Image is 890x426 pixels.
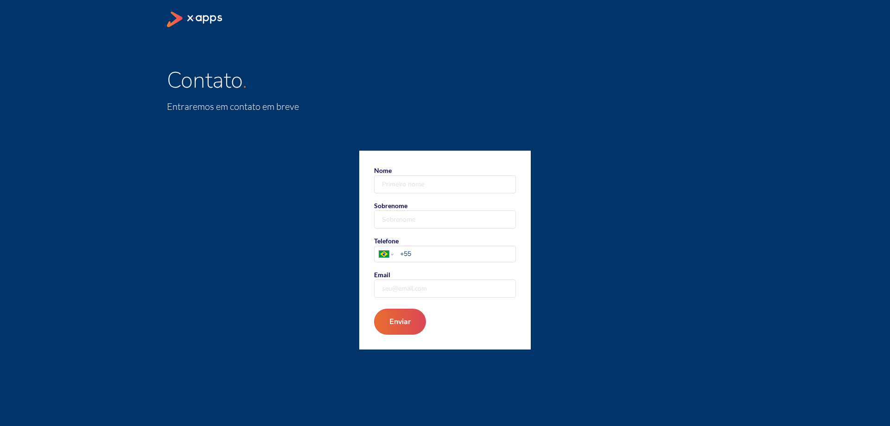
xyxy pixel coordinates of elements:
input: TelefonePhone number country [400,249,515,259]
input: Nome [375,176,515,193]
button: Enviar [374,309,426,335]
label: Sobrenome [374,201,516,229]
label: Nome [374,165,516,193]
input: Email [375,280,515,297]
input: Sobrenome [375,211,515,228]
label: Email [374,270,516,298]
label: Telefone [374,236,516,262]
span: Entraremos em contato em breve [167,101,299,112]
span: Contato [167,65,242,95]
